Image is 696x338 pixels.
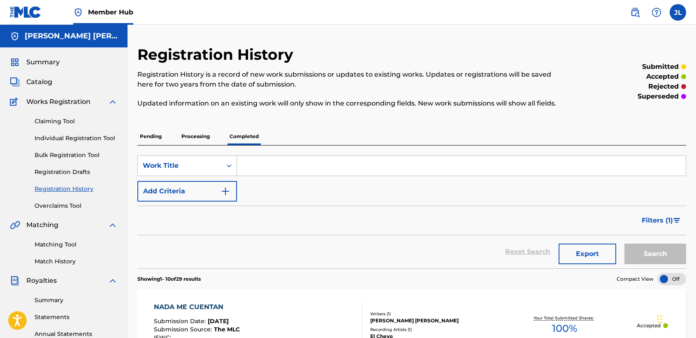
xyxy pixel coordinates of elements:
iframe: Chat Widget [655,298,696,338]
span: Filters ( 1 ) [642,216,673,225]
span: Catalog [26,77,52,87]
img: Royalties [10,276,20,286]
span: Summary [26,57,60,67]
a: Claiming Tool [35,117,118,126]
img: search [630,7,640,17]
span: Royalties [26,276,57,286]
p: Your Total Submitted Shares: [534,315,596,321]
span: The MLC [214,326,240,333]
a: Summary [35,296,118,305]
a: Matching Tool [35,240,118,249]
p: accepted [646,72,679,82]
a: Registration Drafts [35,168,118,176]
p: rejected [648,82,679,92]
span: 100 % [552,321,577,336]
h5: Jose Alfredo Lopez Alfredo [25,31,118,41]
img: Works Registration [10,97,21,107]
p: Showing 1 - 10 of 29 results [137,275,201,283]
img: Accounts [10,31,20,41]
div: NADA ME CUENTAN [154,302,240,312]
a: Statements [35,313,118,322]
a: Match History [35,257,118,266]
span: [DATE] [208,317,229,325]
p: submitted [642,62,679,72]
div: Recording Artists ( 1 ) [370,326,493,333]
span: Submission Date : [154,317,208,325]
img: expand [108,97,118,107]
img: Matching [10,220,20,230]
p: Updated information on an existing work will only show in the corresponding fields. New work subm... [137,99,560,108]
img: Top Rightsholder [73,7,83,17]
p: Completed [227,128,261,145]
img: MLC Logo [10,6,42,18]
img: expand [108,276,118,286]
a: Registration History [35,185,118,193]
div: Help [648,4,665,21]
p: Accepted [637,322,661,329]
img: Summary [10,57,20,67]
p: Pending [137,128,164,145]
iframe: Resource Center [673,217,696,284]
h2: Registration History [137,45,297,64]
div: Arrastrar [657,307,662,331]
img: help [652,7,661,17]
span: Matching [26,220,58,230]
p: Processing [179,128,212,145]
form: Search Form [137,155,686,268]
a: Overclaims Tool [35,202,118,210]
div: Widget de chat [655,298,696,338]
button: Filters (1) [637,210,686,231]
span: Compact View [617,275,654,283]
button: Add Criteria [137,181,237,202]
img: expand [108,220,118,230]
span: Works Registration [26,97,90,107]
button: Export [559,244,616,264]
a: SummarySummary [10,57,60,67]
a: Public Search [627,4,643,21]
a: Bulk Registration Tool [35,151,118,160]
span: Submission Source : [154,326,214,333]
div: User Menu [670,4,686,21]
div: [PERSON_NAME] [PERSON_NAME] [370,317,493,324]
img: Catalog [10,77,20,87]
p: Registration History is a record of new work submissions or updates to existing works. Updates or... [137,70,560,89]
div: Work Title [143,161,217,171]
a: CatalogCatalog [10,77,52,87]
div: Writers ( 1 ) [370,311,493,317]
img: 9d2ae6d4665cec9f34b9.svg [220,186,230,196]
a: Individual Registration Tool [35,134,118,143]
p: superseded [638,92,679,101]
span: Member Hub [88,7,133,17]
